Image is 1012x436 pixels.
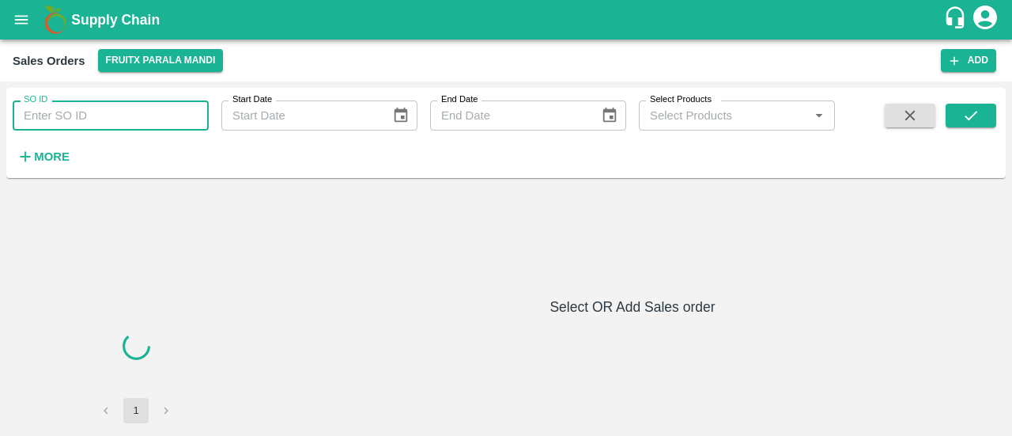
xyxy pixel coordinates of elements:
[430,100,588,131] input: End Date
[941,49,996,72] button: Add
[266,296,999,318] h6: Select OR Add Sales order
[13,100,209,131] input: Enter SO ID
[71,9,943,31] a: Supply Chain
[650,93,712,106] label: Select Products
[34,150,70,163] strong: More
[40,4,71,36] img: logo
[123,398,149,423] button: page 1
[441,93,478,106] label: End Date
[13,143,74,170] button: More
[943,6,971,34] div: customer-support
[232,93,272,106] label: Start Date
[971,3,999,36] div: account of current user
[13,51,85,71] div: Sales Orders
[71,12,160,28] b: Supply Chain
[91,398,181,423] nav: pagination navigation
[3,2,40,38] button: open drawer
[386,100,416,131] button: Choose date
[24,93,47,106] label: SO ID
[644,105,804,126] input: Select Products
[98,49,224,72] button: Select DC
[809,105,829,126] button: Open
[221,100,379,131] input: Start Date
[595,100,625,131] button: Choose date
